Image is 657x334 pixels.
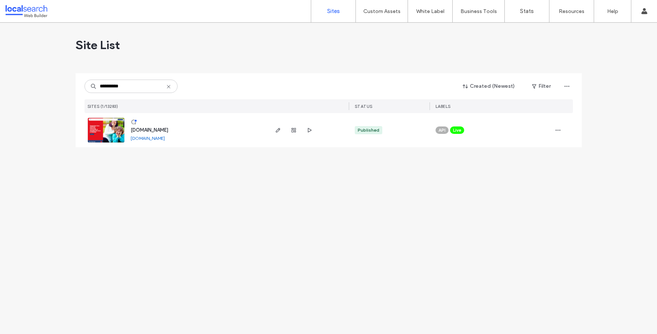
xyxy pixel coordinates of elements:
[460,8,497,15] label: Business Tools
[131,135,165,141] a: [DOMAIN_NAME]
[436,104,451,109] span: LABELS
[87,104,118,109] span: SITES (1/13283)
[131,127,168,133] a: [DOMAIN_NAME]
[416,8,444,15] label: White Label
[76,38,120,52] span: Site List
[17,5,32,12] span: Help
[520,8,534,15] label: Stats
[363,8,401,15] label: Custom Assets
[559,8,584,15] label: Resources
[438,127,446,134] span: API
[355,104,373,109] span: STATUS
[607,8,618,15] label: Help
[327,8,340,15] label: Sites
[456,80,522,92] button: Created (Newest)
[453,127,461,134] span: Live
[524,80,558,92] button: Filter
[358,127,379,134] div: Published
